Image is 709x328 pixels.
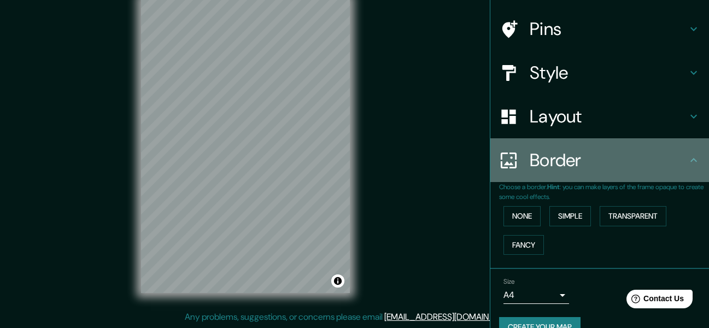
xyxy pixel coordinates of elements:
[600,206,666,226] button: Transparent
[490,7,709,51] div: Pins
[490,95,709,138] div: Layout
[185,311,521,324] p: Any problems, suggestions, or concerns please email .
[331,274,344,288] button: Toggle attribution
[499,182,709,202] p: Choose a border. : you can make layers of the frame opaque to create some cool effects.
[530,149,687,171] h4: Border
[530,62,687,84] h4: Style
[503,277,515,286] label: Size
[384,311,519,323] a: [EMAIL_ADDRESS][DOMAIN_NAME]
[503,286,569,304] div: A4
[503,235,544,255] button: Fancy
[490,51,709,95] div: Style
[530,106,687,127] h4: Layout
[490,138,709,182] div: Border
[612,285,697,316] iframe: Help widget launcher
[549,206,591,226] button: Simple
[503,206,541,226] button: None
[530,18,687,40] h4: Pins
[547,183,560,191] b: Hint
